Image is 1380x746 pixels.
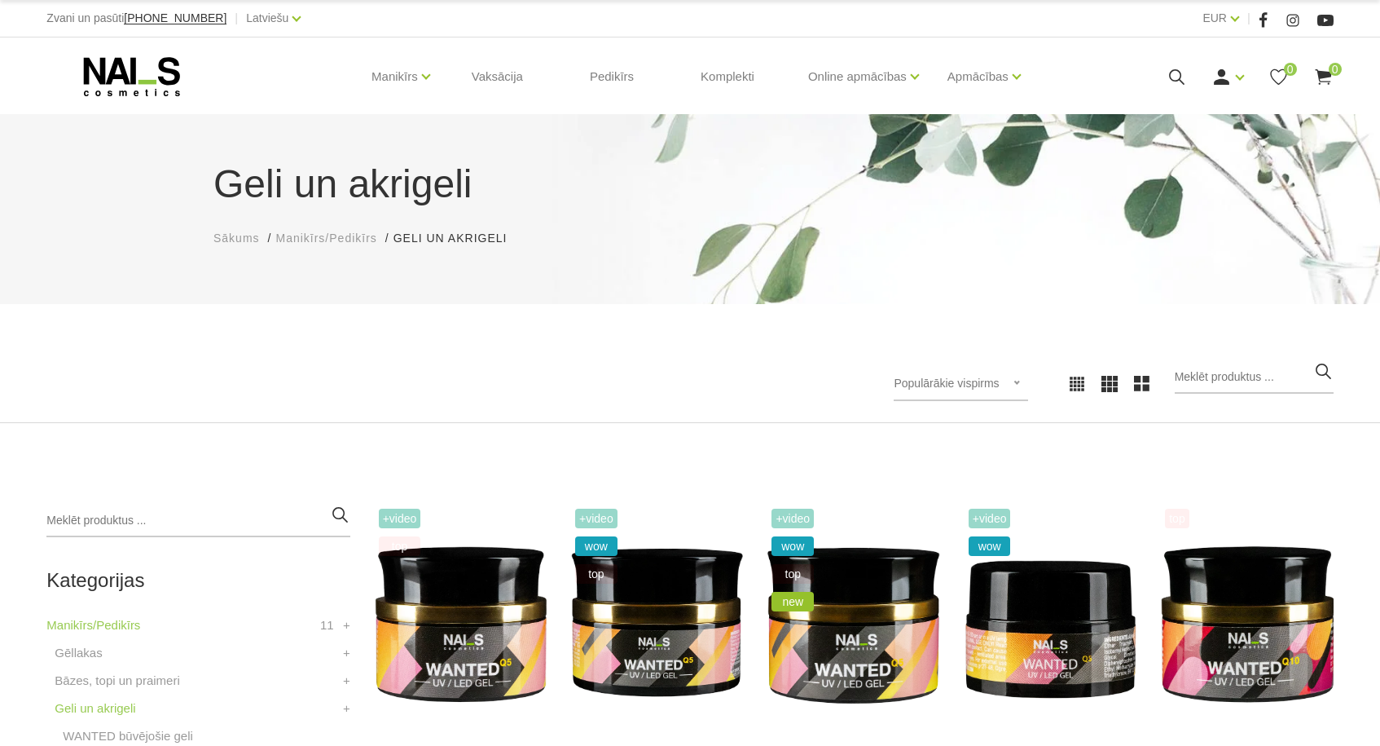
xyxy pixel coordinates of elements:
a: Manikīrs [371,44,418,109]
a: WANTED būvējošie geli [63,726,193,746]
a: Latviešu [246,8,288,28]
a: [PHONE_NUMBER] [124,12,226,24]
a: Komplekti [688,38,767,116]
a: Online apmācības [808,44,907,109]
h1: Geli un akrigeli [213,155,1167,214]
span: top [379,536,421,556]
a: + [343,699,350,718]
input: Meklēt produktus ... [1175,361,1334,394]
img: Gels WANTED NAILS cosmetics tehniķu komanda ir radījusi gelu, kas ilgi jau ir katra meistara mekl... [767,505,939,742]
a: 0 [1268,67,1289,87]
a: Vaksācija [459,38,536,116]
span: top [771,564,814,584]
li: Geli un akrigeli [393,230,524,247]
span: | [1247,8,1250,29]
span: Manikīrs/Pedikīrs [275,232,376,245]
a: Manikīrs/Pedikīrs [275,230,376,247]
a: EUR [1202,8,1227,28]
span: +Video [771,509,814,528]
span: +Video [575,509,617,528]
span: 0 [1284,63,1297,76]
a: Apmācības [947,44,1009,109]
span: top [1165,509,1189,528]
a: Geli un akrigeli [55,699,135,718]
span: 11 [320,616,334,635]
input: Meklēt produktus ... [46,505,349,537]
span: [PHONE_NUMBER] [124,11,226,24]
h2: Kategorijas [46,570,349,591]
div: Zvani un pasūti [46,8,226,29]
img: Gels WANTED NAILS cosmetics tehniķu komanda ir radījusi gelu, kas ilgi jau ir katra meistara mekl... [965,505,1136,742]
span: +Video [379,509,421,528]
a: Bāzes, topi un praimeri [55,671,179,691]
span: top [575,564,617,584]
span: +Video [969,509,1011,528]
a: Manikīrs/Pedikīrs [46,616,140,635]
img: Gels WANTED NAILS cosmetics tehniķu komanda ir radījusi gelu, kas ilgi jau ir katra meistara mekl... [375,505,547,742]
a: + [343,643,350,663]
span: Sākums [213,232,260,245]
span: wow [969,536,1011,556]
span: 0 [1329,63,1342,76]
img: Gels WANTED NAILS cosmetics tehniķu komanda ir radījusi gelu, kas ilgi jau ir katra meistara mekl... [571,505,743,742]
a: 0 [1313,67,1334,87]
span: | [235,8,238,29]
a: + [343,616,350,635]
a: Gēllakas [55,643,102,663]
span: new [771,592,814,611]
a: Sākums [213,230,260,247]
a: + [343,671,350,691]
a: Pedikīrs [577,38,647,116]
span: wow [771,536,814,556]
img: Gels WANTED NAILS cosmetics tehniķu komanda ir radījusi gelu, kas ilgi jau ir katra meistara mekl... [1161,505,1333,742]
span: Populārākie vispirms [894,377,999,390]
span: wow [575,536,617,556]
